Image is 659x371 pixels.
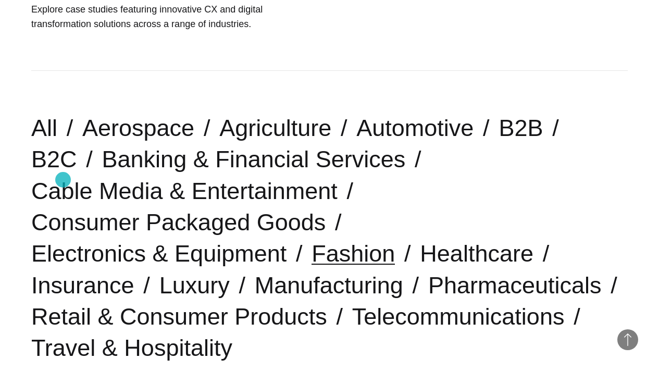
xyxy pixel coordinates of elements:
button: Back to Top [617,329,638,350]
img: logo_orange.svg [17,17,25,25]
img: tab_keywords_by_traffic_grey.svg [104,60,112,69]
a: Travel & Hospitality [31,335,232,361]
a: Consumer Packaged Goods [31,209,326,236]
a: Retail & Consumer Products [31,303,327,330]
a: All [31,115,57,141]
a: Insurance [31,272,134,299]
a: Telecommunications [352,303,565,330]
a: Fashion [312,240,395,267]
a: Pharmaceuticals [428,272,602,299]
img: tab_domain_overview_orange.svg [28,60,36,69]
a: Manufacturing [255,272,403,299]
a: Cable Media & Entertainment [31,178,338,204]
a: Healthcare [420,240,533,267]
a: Luxury [159,272,230,299]
a: Banking & Financial Services [102,146,406,172]
a: B2C [31,146,77,172]
h1: Explore case studies featuring innovative CX and digital transformation solutions across a range ... [31,2,297,31]
a: Electronics & Equipment [31,240,287,267]
div: v 4.0.25 [29,17,51,25]
img: website_grey.svg [17,27,25,35]
a: Automotive [356,115,474,141]
a: Aerospace [82,115,194,141]
a: B2B [499,115,543,141]
div: Domain Overview [40,61,93,68]
a: Agriculture [219,115,331,141]
div: Keywords by Traffic [115,61,176,68]
div: Domain: [DOMAIN_NAME] [27,27,115,35]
